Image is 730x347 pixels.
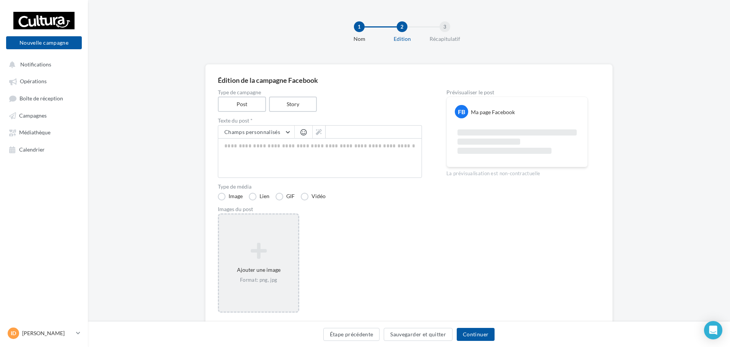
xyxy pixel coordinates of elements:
[323,328,380,341] button: Étape précédente
[5,57,80,71] button: Notifications
[446,167,588,177] div: La prévisualisation est non-contractuelle
[5,108,83,122] a: Campagnes
[5,125,83,139] a: Médiathèque
[446,90,588,95] div: Prévisualiser le post
[269,97,317,112] label: Story
[218,90,422,95] label: Type de campagne
[354,21,365,32] div: 1
[455,105,468,118] div: FB
[19,129,50,136] span: Médiathèque
[397,21,407,32] div: 2
[335,35,384,43] div: Nom
[22,329,73,337] p: [PERSON_NAME]
[19,146,45,153] span: Calendrier
[378,35,427,43] div: Edition
[5,142,83,156] a: Calendrier
[20,78,47,85] span: Opérations
[11,329,16,337] span: ID
[5,91,83,105] a: Boîte de réception
[19,95,63,102] span: Boîte de réception
[704,321,722,339] div: Open Intercom Messenger
[218,207,422,212] div: Images du post
[249,193,269,200] label: Lien
[218,118,422,123] label: Texte du post *
[6,326,82,341] a: ID [PERSON_NAME]
[420,35,469,43] div: Récapitulatif
[301,193,326,200] label: Vidéo
[19,112,47,119] span: Campagnes
[218,184,422,189] label: Type de média
[218,126,294,139] button: Champs personnalisés
[224,129,280,135] span: Champs personnalisés
[6,36,82,49] button: Nouvelle campagne
[457,328,495,341] button: Continuer
[440,21,450,32] div: 3
[218,77,600,84] div: Édition de la campagne Facebook
[218,97,266,112] label: Post
[218,193,243,200] label: Image
[384,328,453,341] button: Sauvegarder et quitter
[276,193,295,200] label: GIF
[471,108,515,116] div: Ma page Facebook
[5,74,83,88] a: Opérations
[20,61,51,68] span: Notifications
